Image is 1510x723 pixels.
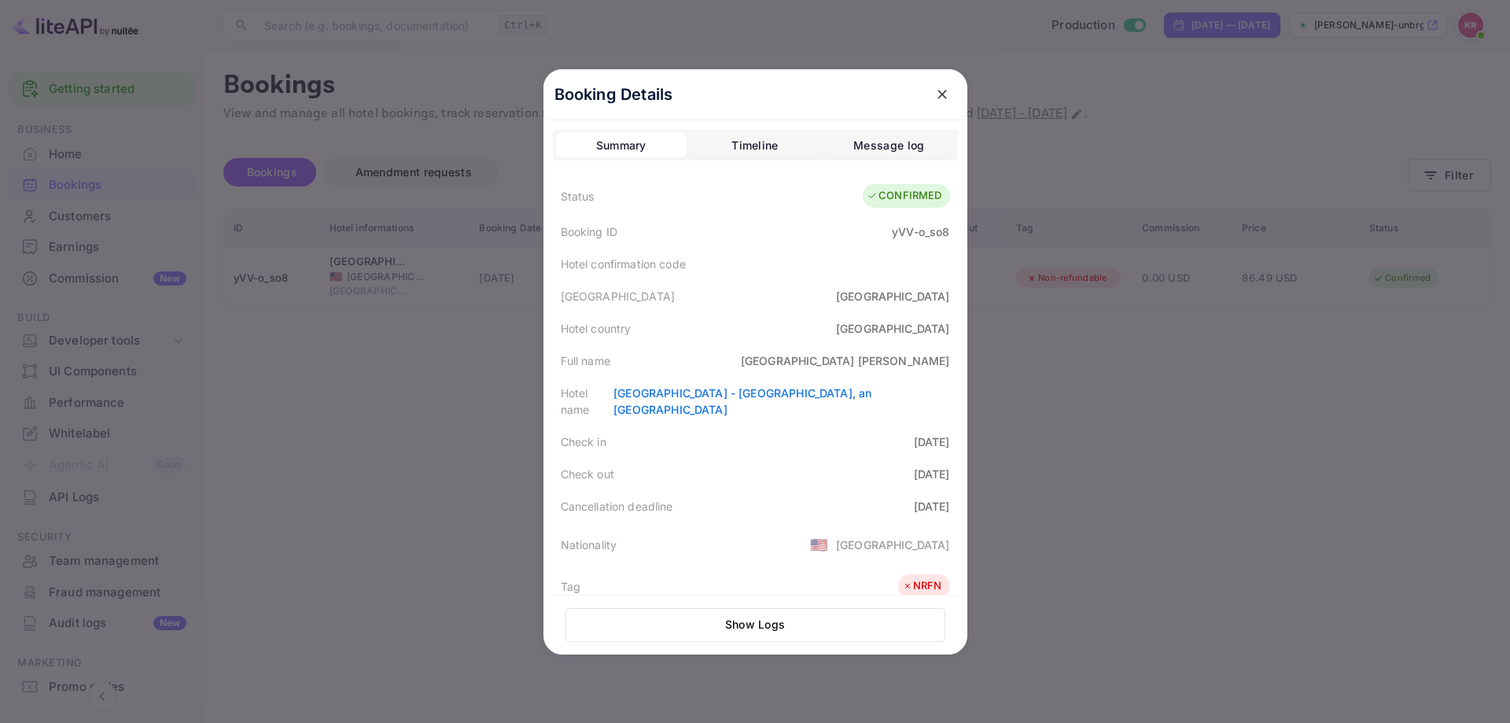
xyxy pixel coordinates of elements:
[892,223,949,240] div: yVV-o_so8
[565,608,945,642] button: Show Logs
[914,466,950,482] div: [DATE]
[613,386,871,416] a: [GEOGRAPHIC_DATA] - [GEOGRAPHIC_DATA], an [GEOGRAPHIC_DATA]
[823,133,954,158] button: Message log
[561,537,617,553] div: Nationality
[561,498,673,515] div: Cancellation deadline
[561,466,614,482] div: Check out
[836,288,950,304] div: [GEOGRAPHIC_DATA]
[561,385,614,418] div: Hotel name
[561,352,610,369] div: Full name
[561,223,618,240] div: Booking ID
[561,256,686,272] div: Hotel confirmation code
[836,537,950,553] div: [GEOGRAPHIC_DATA]
[561,320,632,337] div: Hotel country
[853,136,924,155] div: Message log
[914,498,950,515] div: [DATE]
[561,188,595,205] div: Status
[596,136,646,155] div: Summary
[690,133,820,158] button: Timeline
[810,530,828,559] span: United States
[556,133,687,158] button: Summary
[561,578,580,595] div: Tag
[914,433,950,450] div: [DATE]
[561,288,676,304] div: [GEOGRAPHIC_DATA]
[741,352,950,369] div: [GEOGRAPHIC_DATA] [PERSON_NAME]
[928,80,956,109] button: close
[561,433,606,450] div: Check in
[731,136,778,155] div: Timeline
[867,188,941,204] div: CONFIRMED
[554,83,673,106] p: Booking Details
[902,578,942,594] div: NRFN
[836,320,950,337] div: [GEOGRAPHIC_DATA]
